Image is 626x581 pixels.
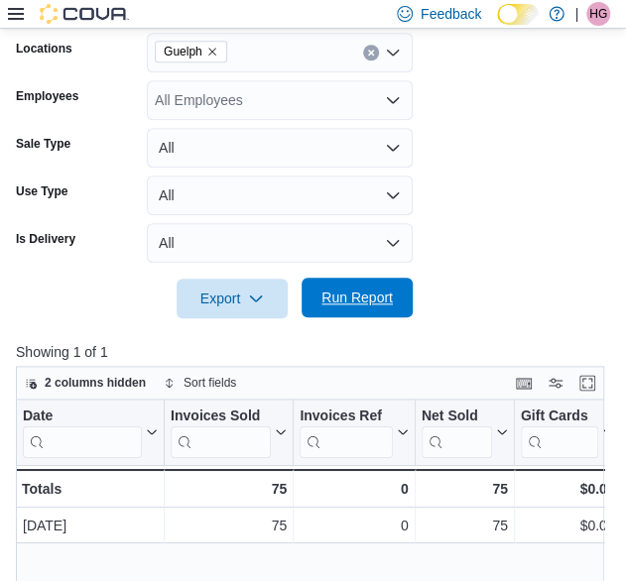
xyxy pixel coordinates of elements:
[155,41,227,62] span: Guelph
[40,4,129,24] img: Cova
[300,407,408,458] button: Invoices Ref
[422,407,492,458] div: Net Sold
[171,407,271,458] div: Invoices Sold
[363,45,379,60] button: Clear input
[422,514,508,537] div: 75
[171,514,287,537] div: 75
[497,25,498,26] span: Dark Mode
[23,407,158,458] button: Date
[321,288,393,307] span: Run Report
[497,4,539,25] input: Dark Mode
[171,407,271,426] div: Invoices Sold
[16,88,78,104] label: Employees
[521,477,615,501] div: $0.00
[300,477,408,501] div: 0
[300,407,392,426] div: Invoices Ref
[171,477,287,501] div: 75
[422,477,508,501] div: 75
[23,407,142,426] div: Date
[184,375,236,391] span: Sort fields
[16,231,75,247] label: Is Delivery
[164,42,202,61] span: Guelph
[23,514,158,537] div: [DATE]
[422,407,492,426] div: Net Sold
[521,514,615,537] div: $0.00
[574,2,578,26] p: |
[385,45,401,60] button: Open list of options
[16,136,70,152] label: Sale Type
[385,92,401,108] button: Open list of options
[206,46,218,58] button: Remove Guelph from selection in this group
[422,407,508,458] button: Net Sold
[147,175,413,215] button: All
[421,4,481,24] span: Feedback
[147,223,413,263] button: All
[544,371,567,395] button: Display options
[575,371,599,395] button: Enter fullscreen
[156,371,244,395] button: Sort fields
[23,407,142,458] div: Date
[22,477,158,501] div: Totals
[300,514,408,537] div: 0
[177,279,288,318] button: Export
[512,371,536,395] button: Keyboard shortcuts
[586,2,610,26] div: Hannah Gabriel
[521,407,615,458] button: Gift Cards
[16,342,610,362] p: Showing 1 of 1
[45,375,146,391] span: 2 columns hidden
[302,278,413,317] button: Run Report
[188,279,276,318] span: Export
[521,407,599,458] div: Gift Card Sales
[300,407,392,458] div: Invoices Ref
[16,183,67,199] label: Use Type
[521,407,599,426] div: Gift Cards
[16,41,72,57] label: Locations
[589,2,607,26] span: HG
[147,128,413,168] button: All
[171,407,287,458] button: Invoices Sold
[17,371,154,395] button: 2 columns hidden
